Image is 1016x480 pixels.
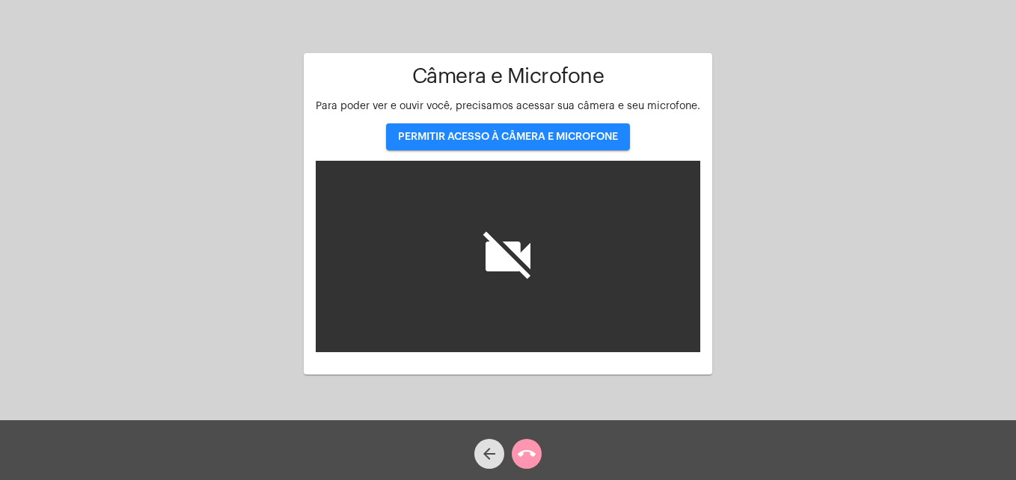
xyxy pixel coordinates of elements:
span: PERMITIR ACESSO À CÂMERA E MICROFONE [398,132,618,142]
h1: Câmera e Microfone [316,65,700,88]
span: Para poder ver e ouvir você, precisamos acessar sua câmera e seu microfone. [316,101,700,111]
button: PERMITIR ACESSO À CÂMERA E MICROFONE [386,123,630,150]
mat-icon: call_end [518,445,536,463]
i: videocam_off [478,227,538,286]
mat-icon: arrow_back [480,445,498,463]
